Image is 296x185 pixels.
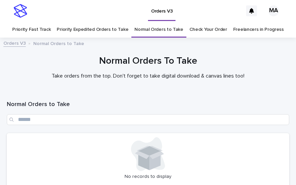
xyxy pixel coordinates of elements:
h1: Normal Orders To Take [7,55,289,67]
div: MA [268,5,279,16]
a: Priority Expedited Orders to Take [57,22,128,38]
p: Normal Orders to Take [33,39,84,47]
p: No records to display [11,174,285,180]
p: Take orders from the top. Don't forget to take digital download & canvas lines too! [12,73,284,79]
a: Normal Orders to Take [134,22,183,38]
h1: Normal Orders to Take [7,101,289,109]
a: Freelancers in Progress [233,22,284,38]
img: stacker-logo-s-only.png [14,4,27,18]
a: Orders V3 [3,39,26,47]
input: Search [7,114,289,125]
a: Priority Fast Track [12,22,51,38]
a: Check Your Order [189,22,227,38]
